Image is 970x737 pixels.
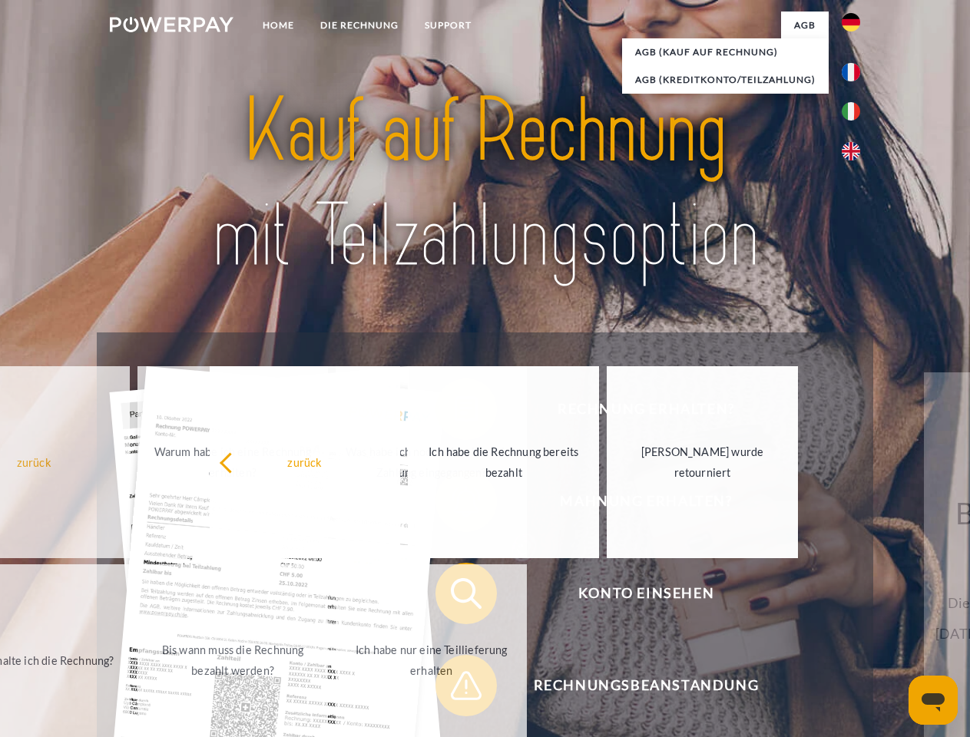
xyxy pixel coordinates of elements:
div: Bis wann muss die Rechnung bezahlt werden? [147,640,319,681]
a: SUPPORT [412,12,485,39]
iframe: Schaltfläche zum Öffnen des Messaging-Fensters [909,676,958,725]
a: DIE RECHNUNG [307,12,412,39]
span: Konto einsehen [458,563,834,624]
a: AGB (Kreditkonto/Teilzahlung) [622,66,829,94]
img: de [842,13,860,31]
button: Rechnungsbeanstandung [435,655,835,716]
img: en [842,142,860,160]
div: [PERSON_NAME] wurde retourniert [616,441,789,483]
div: Ich habe die Rechnung bereits bezahlt [417,441,590,483]
div: zurück [219,451,392,472]
a: AGB (Kauf auf Rechnung) [622,38,829,66]
div: Ich habe nur eine Teillieferung erhalten [345,640,518,681]
img: title-powerpay_de.svg [147,74,823,294]
img: logo-powerpay-white.svg [110,17,233,32]
div: Warum habe ich eine Rechnung erhalten? [147,441,319,483]
a: Home [250,12,307,39]
img: it [842,102,860,121]
button: Konto einsehen [435,563,835,624]
a: agb [781,12,829,39]
img: fr [842,63,860,81]
span: Rechnungsbeanstandung [458,655,834,716]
